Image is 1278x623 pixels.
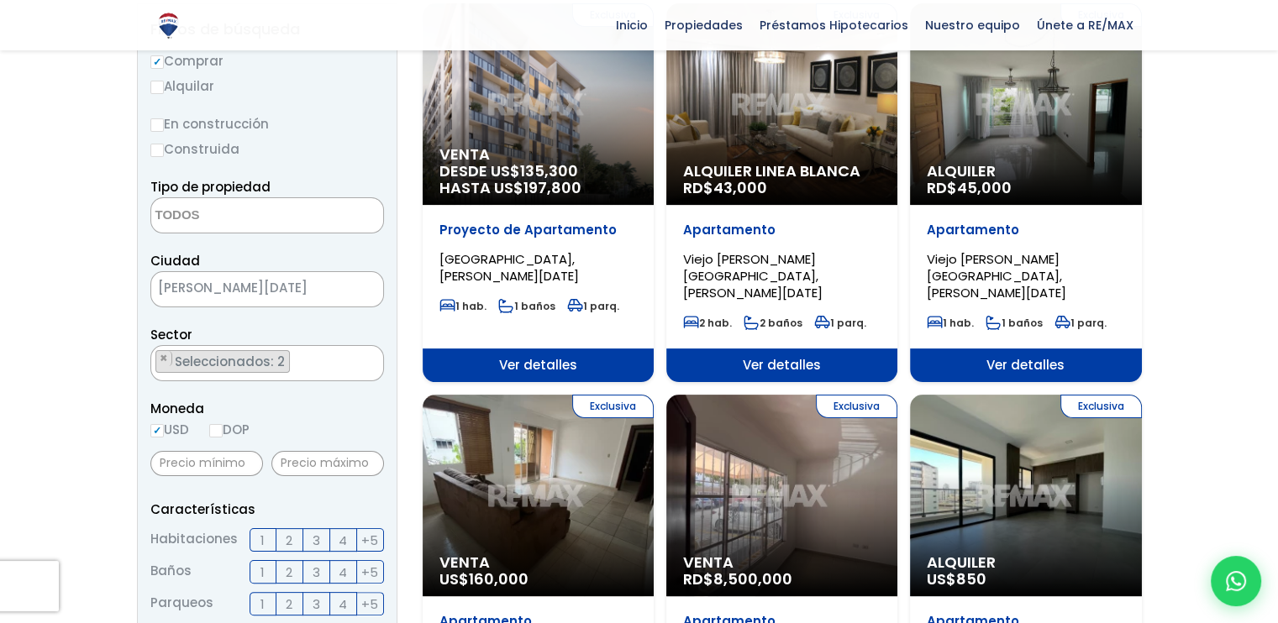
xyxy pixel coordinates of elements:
[713,568,792,589] span: 8,500,000
[150,178,271,196] span: Tipo de propiedad
[713,177,767,198] span: 43,000
[151,198,314,234] textarea: Search
[567,299,619,313] span: 1 parq.
[927,250,1066,301] span: Viejo [PERSON_NAME][GEOGRAPHIC_DATA], [PERSON_NAME][DATE]
[439,554,637,571] span: Venta
[439,250,579,285] span: [GEOGRAPHIC_DATA], [PERSON_NAME][DATE]
[361,530,378,551] span: +5
[816,395,897,418] span: Exclusiva
[156,351,172,366] button: Remove item
[683,177,767,198] span: RD$
[150,144,164,157] input: Construida
[260,594,265,615] span: 1
[956,568,986,589] span: 850
[260,530,265,551] span: 1
[1060,395,1142,418] span: Exclusiva
[423,3,654,382] a: Exclusiva Venta DESDE US$135,300 HASTA US$197,800 Proyecto de Apartamento [GEOGRAPHIC_DATA], [PER...
[927,163,1124,180] span: Alquiler
[150,560,192,584] span: Baños
[209,419,250,440] label: DOP
[260,562,265,583] span: 1
[927,316,974,330] span: 1 hab.
[656,13,751,38] span: Propiedades
[683,222,881,238] p: Apartamento
[150,271,384,307] span: SANTO DOMINGO DE GUZMÁN
[150,592,213,615] span: Parqueos
[365,350,375,367] button: Remove all items
[150,398,384,419] span: Moneda
[957,177,1012,198] span: 45,000
[150,55,164,69] input: Comprar
[910,3,1141,382] a: Exclusiva Alquiler RD$45,000 Apartamento Viejo [PERSON_NAME][GEOGRAPHIC_DATA], [PERSON_NAME][DATE...
[927,222,1124,238] p: Apartamento
[666,3,897,382] a: Exclusiva Alquiler Linea Blanca RD$43,000 Apartamento Viejo [PERSON_NAME][GEOGRAPHIC_DATA], [PERS...
[986,316,1043,330] span: 1 baños
[209,424,223,437] input: DOP
[910,348,1141,382] span: Ver detalles
[361,594,378,615] span: +5
[927,554,1124,571] span: Alquiler
[469,568,529,589] span: 160,000
[150,499,384,520] p: Características
[341,276,366,303] button: Remove all items
[154,11,183,40] img: Logo de REMAX
[744,316,802,330] span: 2 baños
[173,353,289,370] span: Seleccionados: 2
[439,163,637,196] span: DESDE US$
[683,163,881,180] span: Alquiler Linea Blanca
[927,568,986,589] span: US$
[150,326,192,343] span: Sector
[150,252,200,270] span: Ciudad
[439,222,637,238] p: Proyecto de Apartamento
[1054,316,1107,330] span: 1 parq.
[271,451,384,476] input: Precio máximo
[1028,13,1142,38] span: Únete a RE/MAX
[150,118,164,132] input: En construcción
[366,351,374,366] span: ×
[150,139,384,160] label: Construida
[150,424,164,437] input: USD
[339,594,347,615] span: 4
[666,348,897,382] span: Ver detalles
[155,350,290,373] li: BUENOS AIRES (INDEPENDENCIA)
[498,299,555,313] span: 1 baños
[683,316,732,330] span: 2 hab.
[423,348,654,382] span: Ver detalles
[751,13,917,38] span: Préstamos Hipotecarios
[286,530,292,551] span: 2
[313,530,320,551] span: 3
[150,81,164,94] input: Alquilar
[150,76,384,97] label: Alquilar
[150,419,189,440] label: USD
[439,568,529,589] span: US$
[523,177,581,198] span: 197,800
[683,568,792,589] span: RD$
[286,562,292,583] span: 2
[313,562,320,583] span: 3
[439,146,637,163] span: Venta
[150,528,238,552] span: Habitaciones
[286,594,292,615] span: 2
[339,530,347,551] span: 4
[150,113,384,134] label: En construcción
[520,160,578,181] span: 135,300
[150,50,384,71] label: Comprar
[814,316,866,330] span: 1 parq.
[151,276,341,300] span: SANTO DOMINGO DE GUZMÁN
[160,351,168,366] span: ×
[358,282,366,297] span: ×
[439,180,637,196] span: HASTA US$
[361,562,378,583] span: +5
[572,395,654,418] span: Exclusiva
[683,554,881,571] span: Venta
[607,13,656,38] span: Inicio
[927,177,1012,198] span: RD$
[683,250,823,301] span: Viejo [PERSON_NAME][GEOGRAPHIC_DATA], [PERSON_NAME][DATE]
[339,562,347,583] span: 4
[313,594,320,615] span: 3
[150,451,263,476] input: Precio mínimo
[151,346,160,382] textarea: Search
[439,299,486,313] span: 1 hab.
[917,13,1028,38] span: Nuestro equipo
